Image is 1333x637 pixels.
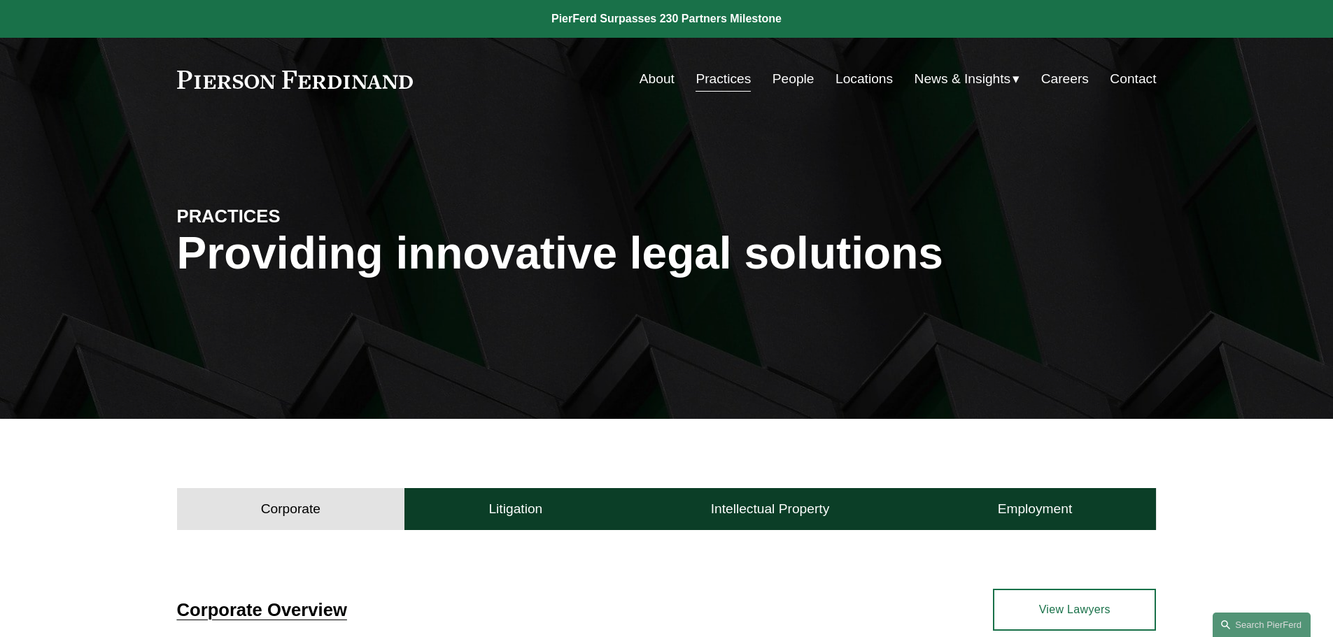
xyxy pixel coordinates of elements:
[1213,613,1311,637] a: Search this site
[696,66,751,92] a: Practices
[993,589,1156,631] a: View Lawyers
[1041,66,1089,92] a: Careers
[177,600,347,620] a: Corporate Overview
[998,501,1073,517] h4: Employment
[177,205,422,227] h4: PRACTICES
[915,67,1011,92] span: News & Insights
[1110,66,1156,92] a: Contact
[915,66,1020,92] a: folder dropdown
[177,228,1157,279] h1: Providing innovative legal solutions
[835,66,893,92] a: Locations
[773,66,814,92] a: People
[261,501,320,517] h4: Corporate
[711,501,830,517] h4: Intellectual Property
[640,66,675,92] a: About
[488,501,542,517] h4: Litigation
